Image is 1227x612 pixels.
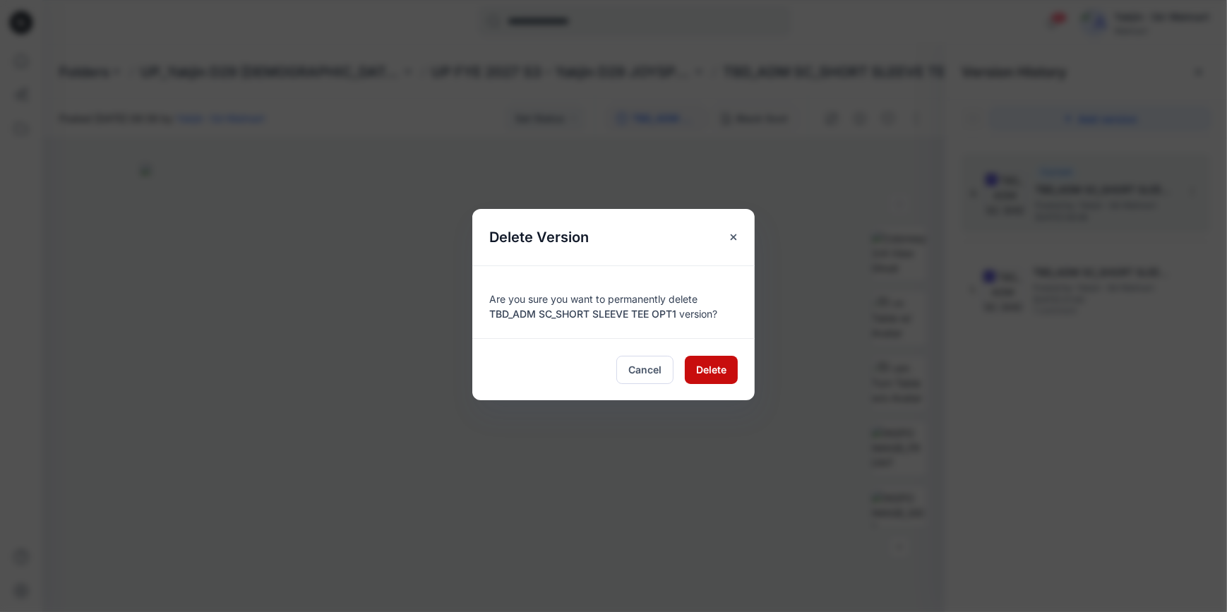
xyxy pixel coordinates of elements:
button: Cancel [616,356,674,384]
span: TBD_ADM SC_SHORT SLEEVE TEE OPT1 [489,308,676,320]
span: Delete [696,362,726,377]
span: Cancel [628,362,662,377]
div: Are you sure you want to permanently delete version? [489,283,738,321]
button: Delete [685,356,738,384]
button: Close [721,224,746,250]
h5: Delete Version [472,209,606,265]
